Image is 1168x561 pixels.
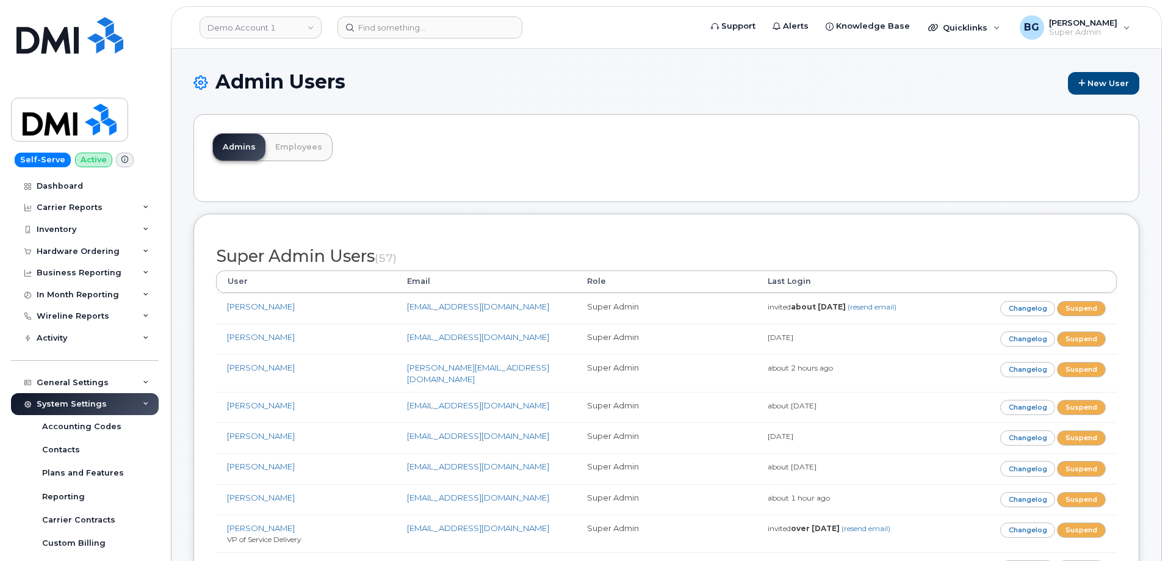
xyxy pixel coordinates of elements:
[407,400,549,410] a: [EMAIL_ADDRESS][DOMAIN_NAME]
[576,422,756,453] td: Super Admin
[265,134,332,161] a: Employees
[407,523,549,533] a: [EMAIL_ADDRESS][DOMAIN_NAME]
[1000,461,1056,476] a: Changelog
[1057,492,1106,507] a: Suspend
[227,332,295,342] a: [PERSON_NAME]
[768,363,833,372] small: about 2 hours ago
[216,247,1117,266] h2: Super Admin Users
[768,432,793,441] small: [DATE]
[768,493,830,502] small: about 1 hour ago
[1000,362,1056,377] a: Changelog
[1000,492,1056,507] a: Changelog
[1000,331,1056,347] a: Changelog
[848,302,896,311] a: (resend email)
[576,293,756,324] td: Super Admin
[1000,301,1056,316] a: Changelog
[216,270,396,292] th: User
[1057,362,1106,377] a: Suspend
[1057,301,1106,316] a: Suspend
[1057,523,1106,538] a: Suspend
[1057,331,1106,347] a: Suspend
[576,270,756,292] th: Role
[407,431,549,441] a: [EMAIL_ADDRESS][DOMAIN_NAME]
[407,363,549,384] a: [PERSON_NAME][EMAIL_ADDRESS][DOMAIN_NAME]
[227,493,295,502] a: [PERSON_NAME]
[757,270,937,292] th: Last Login
[227,400,295,410] a: [PERSON_NAME]
[576,453,756,483] td: Super Admin
[1057,461,1106,476] a: Suspend
[1000,430,1056,446] a: Changelog
[227,302,295,311] a: [PERSON_NAME]
[227,523,295,533] a: [PERSON_NAME]
[576,392,756,422] td: Super Admin
[396,270,576,292] th: Email
[768,333,793,342] small: [DATE]
[791,302,846,311] strong: about [DATE]
[227,535,301,544] small: VP of Service Delivery
[227,363,295,372] a: [PERSON_NAME]
[576,484,756,515] td: Super Admin
[576,515,756,552] td: Super Admin
[842,524,890,533] a: (resend email)
[768,524,890,533] small: invited
[407,493,549,502] a: [EMAIL_ADDRESS][DOMAIN_NAME]
[407,332,549,342] a: [EMAIL_ADDRESS][DOMAIN_NAME]
[768,462,817,471] small: about [DATE]
[576,354,756,392] td: Super Admin
[227,431,295,441] a: [PERSON_NAME]
[1057,400,1106,415] a: Suspend
[213,134,265,161] a: Admins
[407,302,549,311] a: [EMAIL_ADDRESS][DOMAIN_NAME]
[227,461,295,471] a: [PERSON_NAME]
[1000,400,1056,415] a: Changelog
[576,324,756,354] td: Super Admin
[1057,430,1106,446] a: Suspend
[768,302,896,311] small: invited
[791,524,840,533] strong: over [DATE]
[407,461,549,471] a: [EMAIL_ADDRESS][DOMAIN_NAME]
[1000,523,1056,538] a: Changelog
[1068,72,1139,95] a: New User
[375,252,397,264] small: (57)
[193,71,1139,95] h1: Admin Users
[768,401,817,410] small: about [DATE]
